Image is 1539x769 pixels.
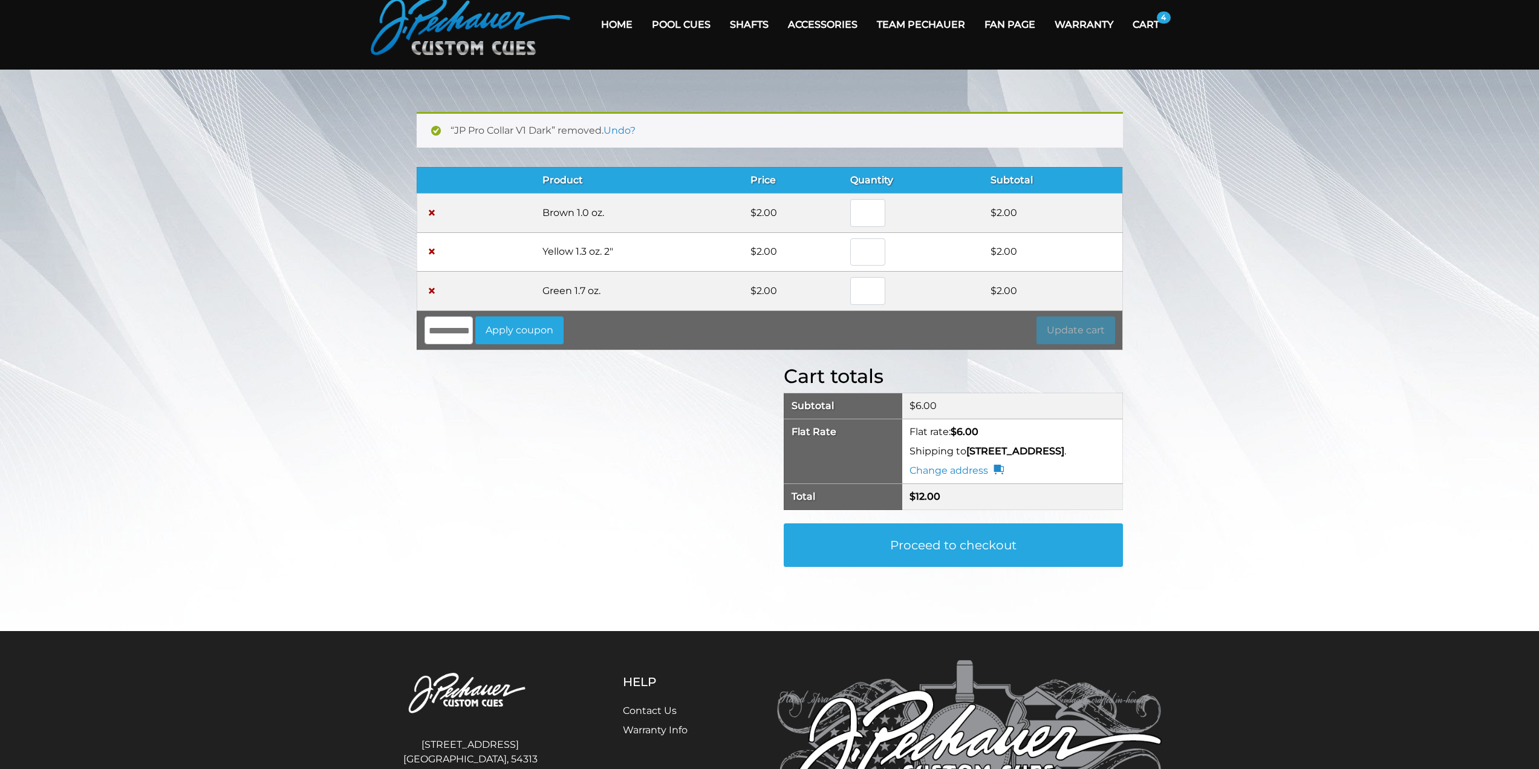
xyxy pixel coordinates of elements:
[750,285,777,296] bdi: 2.00
[425,244,439,259] a: Remove Yellow 1.3 oz. 2" from cart
[425,284,439,298] a: Remove Green 1.7 oz. from cart
[909,491,916,502] span: $
[784,419,902,484] th: Flat Rate
[909,463,1004,478] a: Change address
[720,9,778,40] a: Shafts
[535,167,743,193] th: Product
[784,484,902,510] th: Total
[909,444,1114,459] p: Shipping to .
[784,365,1123,388] h2: Cart totals
[991,285,997,296] span: $
[750,207,756,218] span: $
[850,277,885,305] input: Product quantity
[475,316,564,344] button: Apply coupon
[991,246,1017,257] bdi: 2.00
[535,272,743,311] td: Green 1.7 oz.
[850,238,885,266] input: Product quantity
[784,393,902,419] th: Subtotal
[535,232,743,272] td: Yellow 1.3 oz. 2"
[991,207,997,218] span: $
[591,9,642,40] a: Home
[750,246,756,257] span: $
[623,675,717,689] h5: Help
[535,193,743,232] td: Brown 1.0 oz.
[750,285,756,296] span: $
[991,207,1017,218] bdi: 2.00
[1045,9,1123,40] a: Warranty
[604,125,636,136] a: Undo?
[642,9,720,40] a: Pool Cues
[750,207,777,218] bdi: 2.00
[983,167,1122,193] th: Subtotal
[867,9,975,40] a: Team Pechauer
[743,167,844,193] th: Price
[1123,9,1169,40] a: Cart
[951,426,978,437] bdi: 6.00
[1036,316,1115,344] button: Update cart
[425,206,439,220] a: Remove Brown 1.0 oz. from cart
[623,705,677,716] a: Contact Us
[966,445,1064,457] strong: [STREET_ADDRESS]
[378,660,563,727] img: Pechauer Custom Cues
[778,9,867,40] a: Accessories
[909,491,940,502] bdi: 12.00
[623,724,688,736] a: Warranty Info
[784,523,1123,567] a: Proceed to checkout
[909,400,916,411] span: $
[750,246,777,257] bdi: 2.00
[991,285,1017,296] bdi: 2.00
[991,246,997,257] span: $
[843,167,983,193] th: Quantity
[951,426,957,437] span: $
[909,426,978,437] label: Flat rate:
[975,9,1045,40] a: Fan Page
[417,112,1123,148] div: “JP Pro Collar V1 Dark” removed.
[850,199,885,227] input: Product quantity
[909,400,937,411] bdi: 6.00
